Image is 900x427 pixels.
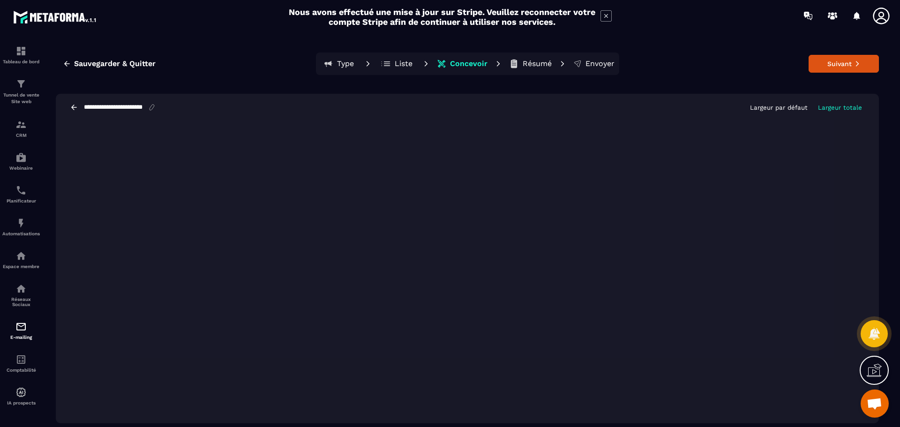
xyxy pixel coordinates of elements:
button: Résumé [506,54,555,73]
p: Automatisations [2,231,40,236]
button: Liste [376,54,418,73]
img: accountant [15,354,27,365]
a: emailemailE-mailing [2,314,40,347]
a: formationformationTableau de bord [2,38,40,71]
a: schedulerschedulerPlanificateur [2,178,40,210]
p: Concevoir [450,59,487,68]
img: automations [15,250,27,262]
p: Planificateur [2,198,40,203]
a: automationsautomationsEspace membre [2,243,40,276]
p: Envoyer [585,59,615,68]
button: Largeur totale [815,104,865,112]
p: Comptabilité [2,367,40,373]
p: Espace membre [2,264,40,269]
a: automationsautomationsAutomatisations [2,210,40,243]
img: formation [15,119,27,130]
p: Webinaire [2,165,40,171]
p: IA prospects [2,400,40,405]
a: formationformationCRM [2,112,40,145]
p: Largeur par défaut [750,104,808,111]
button: Concevoir [434,54,490,73]
h2: Nous avons effectué une mise à jour sur Stripe. Veuillez reconnecter votre compte Stripe afin de ... [288,7,596,27]
img: formation [15,45,27,57]
p: Résumé [523,59,552,68]
p: Largeur totale [818,104,862,111]
a: social-networksocial-networkRéseaux Sociaux [2,276,40,314]
span: Sauvegarder & Quitter [74,59,156,68]
button: Suivant [809,55,879,73]
img: logo [13,8,97,25]
button: Largeur par défaut [747,104,810,112]
img: automations [15,387,27,398]
img: social-network [15,283,27,294]
img: email [15,321,27,332]
p: CRM [2,133,40,138]
button: Envoyer [570,54,617,73]
button: Sauvegarder & Quitter [56,55,163,72]
img: formation [15,78,27,90]
p: Réseaux Sociaux [2,297,40,307]
a: Ouvrir le chat [861,390,889,418]
a: formationformationTunnel de vente Site web [2,71,40,112]
p: Tunnel de vente Site web [2,92,40,105]
a: automationsautomationsWebinaire [2,145,40,178]
img: scheduler [15,185,27,196]
a: accountantaccountantComptabilité [2,347,40,380]
button: Type [318,54,360,73]
img: automations [15,217,27,229]
p: Liste [395,59,412,68]
p: E-mailing [2,335,40,340]
p: Type [337,59,354,68]
p: Tableau de bord [2,59,40,64]
img: automations [15,152,27,163]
